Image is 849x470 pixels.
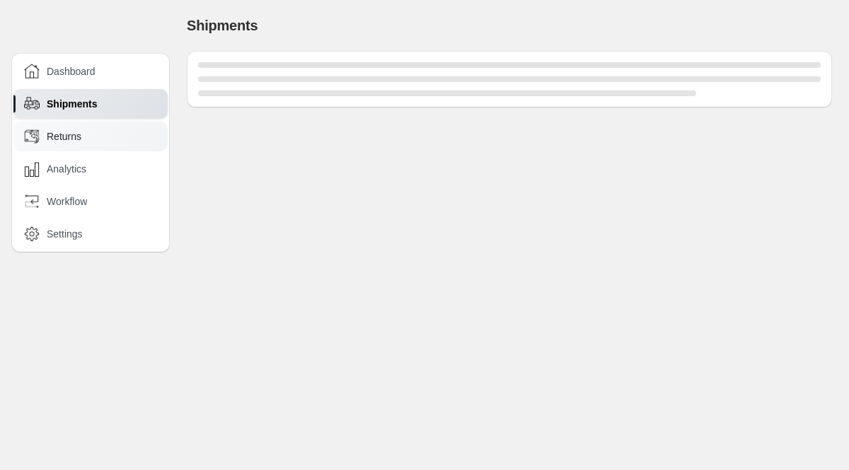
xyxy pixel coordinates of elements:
[47,194,87,208] span: Workflow
[47,227,83,241] span: Settings
[47,64,96,78] span: Dashboard
[187,17,258,34] h1: Shipments
[47,97,98,111] span: Shipments
[47,129,81,143] span: Returns
[47,162,86,176] span: Analytics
